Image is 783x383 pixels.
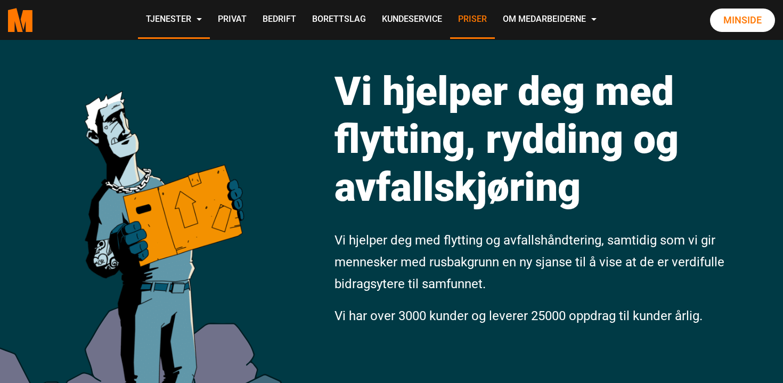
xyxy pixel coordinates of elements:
a: Borettslag [304,1,374,39]
a: Priser [450,1,495,39]
a: Privat [210,1,255,39]
a: Om Medarbeiderne [495,1,605,39]
a: Kundeservice [374,1,450,39]
a: Bedrift [255,1,304,39]
span: Vi hjelper deg med flytting og avfallshåndtering, samtidig som vi gir mennesker med rusbakgrunn e... [335,233,724,291]
a: Tjenester [138,1,210,39]
a: Minside [710,9,775,32]
span: Vi har over 3000 kunder og leverer 25000 oppdrag til kunder årlig. [335,308,703,323]
h1: Vi hjelper deg med flytting, rydding og avfallskjøring [335,67,776,211]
